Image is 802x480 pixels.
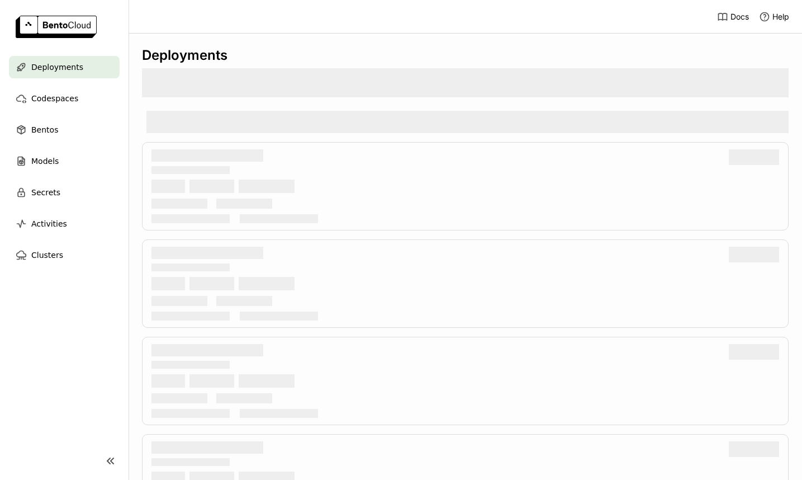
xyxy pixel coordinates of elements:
span: Help [772,12,789,22]
span: Activities [31,217,67,230]
span: Models [31,154,59,168]
a: Clusters [9,244,120,266]
div: Help [759,11,789,22]
a: Activities [9,213,120,235]
span: Clusters [31,248,63,262]
span: Docs [730,12,749,22]
a: Secrets [9,181,120,204]
img: logo [16,16,97,38]
span: Secrets [31,186,60,199]
span: Deployments [31,60,83,74]
a: Bentos [9,119,120,141]
span: Codespaces [31,92,78,105]
a: Docs [717,11,749,22]
div: Deployments [142,47,789,64]
a: Models [9,150,120,172]
span: Bentos [31,123,58,137]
